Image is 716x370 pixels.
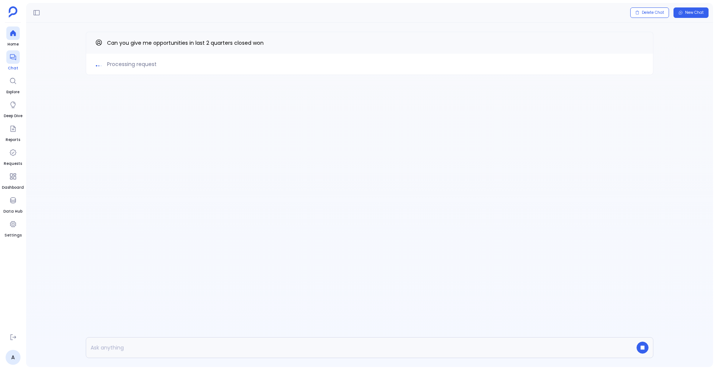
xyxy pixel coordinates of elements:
a: Settings [4,217,22,238]
a: Dashboard [2,170,24,191]
a: Chat [6,50,20,71]
span: Requests [4,161,22,167]
span: Deep Dive [4,113,22,119]
img: petavue logo [9,6,18,18]
span: Can you give me opportunities in last 2 quarters closed won [107,39,264,47]
a: Data Hub [3,194,22,214]
span: Home [6,41,20,47]
a: Requests [4,146,22,167]
span: Dashboard [2,185,24,191]
img: loading [95,60,103,69]
span: Delete Chat [642,10,664,15]
span: Data Hub [3,208,22,214]
a: A [6,350,21,365]
span: Reports [6,137,20,143]
a: Deep Dive [4,98,22,119]
a: Explore [6,74,20,95]
button: Delete Chat [630,7,669,18]
span: New Chat [685,10,704,15]
span: Explore [6,89,20,95]
a: Reports [6,122,20,143]
span: Processing request [107,60,157,69]
button: New Chat [673,7,709,18]
a: Home [6,26,20,47]
span: Chat [6,65,20,71]
span: Settings [4,232,22,238]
